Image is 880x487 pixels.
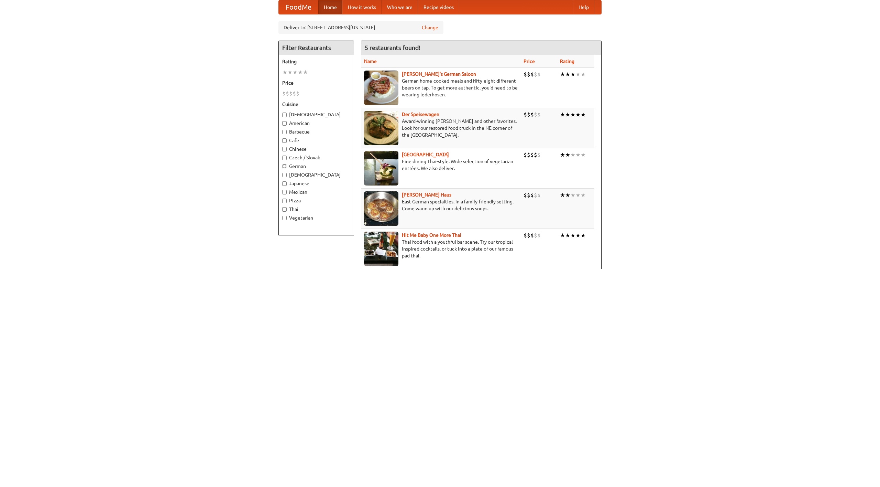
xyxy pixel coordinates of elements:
a: Who we are [382,0,418,14]
li: $ [286,90,289,97]
li: $ [527,232,530,239]
li: $ [524,71,527,78]
li: $ [534,111,537,118]
input: American [282,121,287,126]
li: ★ [565,151,570,159]
label: Czech / Slovak [282,154,350,161]
li: $ [537,71,541,78]
li: ★ [560,151,565,159]
ng-pluralize: 5 restaurants found! [365,44,420,51]
label: Mexican [282,189,350,195]
li: $ [530,232,534,239]
li: ★ [570,191,575,199]
label: Barbecue [282,128,350,135]
li: ★ [303,68,308,76]
li: $ [534,71,537,78]
li: $ [524,151,527,159]
li: $ [537,111,541,118]
label: German [282,163,350,170]
li: $ [527,191,530,199]
li: $ [527,151,530,159]
li: $ [537,151,541,159]
p: Fine dining Thai-style. Wide selection of vegetarian entrées. We also deliver. [364,158,518,172]
li: $ [534,191,537,199]
p: Award-winning [PERSON_NAME] and other favorites. Look for our restored food truck in the NE corne... [364,118,518,138]
label: [DEMOGRAPHIC_DATA] [282,171,350,178]
a: How it works [342,0,382,14]
li: $ [296,90,299,97]
p: German home-cooked meals and fifty-eight different beers on tap. To get more authentic, you'd nee... [364,77,518,98]
input: Pizza [282,199,287,203]
li: $ [537,232,541,239]
li: ★ [581,232,586,239]
a: [PERSON_NAME]'s German Saloon [402,71,476,77]
li: ★ [570,232,575,239]
a: [PERSON_NAME] Haus [402,192,451,198]
input: Vegetarian [282,216,287,220]
li: ★ [570,111,575,118]
p: Thai food with a youthful bar scene. Try our tropical inspired cocktails, or tuck into a plate of... [364,239,518,259]
li: ★ [570,151,575,159]
li: ★ [298,68,303,76]
li: $ [530,111,534,118]
img: babythai.jpg [364,232,398,266]
a: Der Speisewagen [402,112,439,117]
li: ★ [581,191,586,199]
input: Barbecue [282,130,287,134]
li: ★ [575,111,581,118]
li: ★ [581,71,586,78]
li: ★ [560,111,565,118]
a: Recipe videos [418,0,459,14]
label: Chinese [282,146,350,152]
a: Name [364,59,377,64]
h5: Price [282,80,350,86]
p: East German specialties, in a family-friendly setting. Come warm up with our delicious soups. [364,198,518,212]
input: Thai [282,207,287,212]
li: $ [534,151,537,159]
li: ★ [560,191,565,199]
li: $ [524,191,527,199]
li: ★ [581,111,586,118]
label: [DEMOGRAPHIC_DATA] [282,111,350,118]
li: $ [534,232,537,239]
li: $ [524,232,527,239]
li: ★ [560,232,565,239]
input: Mexican [282,190,287,194]
li: $ [289,90,293,97]
a: Hit Me Baby One More Thai [402,232,461,238]
label: Japanese [282,180,350,187]
li: ★ [575,71,581,78]
li: $ [530,191,534,199]
li: $ [282,90,286,97]
li: ★ [581,151,586,159]
li: ★ [282,68,287,76]
label: Thai [282,206,350,213]
a: Change [422,24,438,31]
li: ★ [565,71,570,78]
label: Vegetarian [282,214,350,221]
h4: Filter Restaurants [279,41,354,55]
a: Home [318,0,342,14]
input: [DEMOGRAPHIC_DATA] [282,113,287,117]
a: [GEOGRAPHIC_DATA] [402,152,449,157]
li: ★ [575,232,581,239]
input: Japanese [282,181,287,186]
h5: Cuisine [282,101,350,108]
div: Deliver to: [STREET_ADDRESS][US_STATE] [278,21,443,34]
li: $ [527,111,530,118]
img: satay.jpg [364,151,398,186]
li: ★ [565,232,570,239]
label: Cafe [282,137,350,144]
input: Chinese [282,147,287,151]
img: esthers.jpg [364,71,398,105]
img: kohlhaus.jpg [364,191,398,226]
li: ★ [565,111,570,118]
a: FoodMe [279,0,318,14]
input: [DEMOGRAPHIC_DATA] [282,173,287,177]
li: $ [527,71,530,78]
a: Rating [560,59,574,64]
